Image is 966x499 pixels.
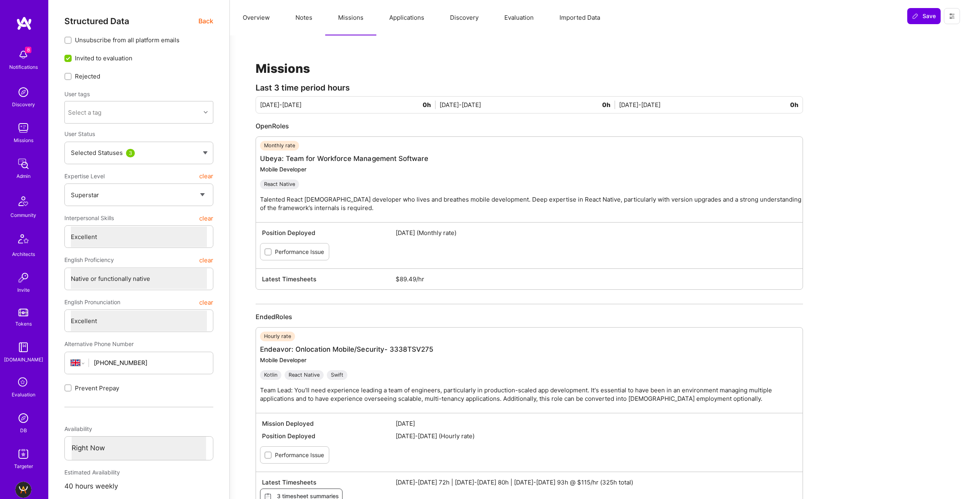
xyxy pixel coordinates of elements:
[907,8,941,24] button: Save
[15,320,32,328] div: Tokens
[260,345,433,353] a: Endeavor: Onlocation Mobile/Security- 3338TSV275
[262,275,396,283] span: Latest Timesheets
[4,355,43,364] div: [DOMAIN_NAME]
[17,286,30,294] div: Invite
[260,195,807,212] p: Talented React [DEMOGRAPHIC_DATA] developer who lives and breathes mobile development. Deep exper...
[75,36,180,44] span: Unsubscribe from all platform emails
[14,462,33,470] div: Targeter
[203,151,208,155] img: caret
[16,16,32,31] img: logo
[64,211,114,225] span: Interpersonal Skills
[64,16,129,26] span: Structured Data
[13,482,33,498] a: BuildTeam
[602,101,615,109] span: 0h
[64,253,114,267] span: English Proficiency
[262,419,396,428] span: Mission Deployed
[15,120,31,136] img: teamwork
[17,172,31,180] div: Admin
[12,250,35,258] div: Architects
[75,72,100,80] span: Rejected
[256,84,803,92] div: Last 3 time period hours
[275,247,324,256] label: Performance Issue
[262,229,396,237] span: Position Deployed
[12,390,35,399] div: Evaluation
[260,356,807,364] div: Mobile Developer
[25,47,31,53] span: 8
[10,211,36,219] div: Community
[396,432,797,440] span: [DATE]-[DATE] (Hourly rate)
[64,340,134,347] span: Alternative Phone Number
[440,101,619,109] div: [DATE]-[DATE]
[260,386,807,403] p: Team Lead: You'll need experience leading a team of engineers, particularly in production-scaled ...
[256,61,803,76] h1: Missions
[275,451,324,459] label: Performance Issue
[94,353,207,373] input: +1 (000) 000-0000
[204,110,208,114] i: icon Chevron
[256,122,803,130] div: Open Roles
[12,100,35,109] div: Discovery
[198,16,213,26] span: Back
[75,384,119,392] span: Prevent Prepay
[64,480,213,493] div: 40 hours weekly
[256,312,803,321] div: Ended Roles
[423,101,436,109] span: 0h
[20,426,27,435] div: DB
[16,375,31,390] i: icon SelectionTeam
[15,482,31,498] img: BuildTeam
[262,478,396,487] span: Latest Timesheets
[14,192,33,211] img: Community
[15,156,31,172] img: admin teamwork
[199,295,213,309] button: clear
[619,101,799,109] div: [DATE]-[DATE]
[19,309,28,316] img: tokens
[262,432,396,440] span: Position Deployed
[396,478,797,487] span: [DATE]-[DATE] 72h | [DATE]-[DATE] 80h | [DATE]-[DATE] 93h @ $115/hr (325h total)
[260,370,281,380] div: Kotlin
[260,332,295,341] div: Hourly rate
[15,84,31,100] img: discovery
[126,149,135,157] div: 3
[260,179,299,189] div: React Native
[64,130,95,137] span: User Status
[912,12,936,20] span: Save
[14,231,33,250] img: Architects
[260,155,428,163] a: Ubeya: Team for Workforce Management Software
[260,141,299,151] div: Monthly rate
[15,446,31,462] img: Skill Targeter
[64,90,90,98] label: User tags
[285,370,324,380] div: React Native
[790,101,799,109] span: 0h
[15,270,31,286] img: Invite
[260,165,807,173] div: Mobile Developer
[396,419,797,428] span: [DATE]
[75,54,132,62] span: Invited to evaluation
[15,339,31,355] img: guide book
[64,422,213,436] div: Availability
[64,295,120,309] span: English Pronunciation
[15,47,31,63] img: bell
[199,169,213,184] button: clear
[15,410,31,426] img: Admin Search
[260,101,440,109] div: [DATE]-[DATE]
[396,229,797,237] span: [DATE] (Monthly rate)
[14,136,33,144] div: Missions
[71,149,123,157] span: Selected Statuses
[68,108,101,117] div: Select a tag
[9,63,38,71] div: Notifications
[396,275,797,283] span: $89.49/hr
[64,465,213,480] div: Estimated Availability
[199,211,213,225] button: clear
[64,169,105,184] span: Expertise Level
[199,253,213,267] button: clear
[327,370,347,380] div: Swift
